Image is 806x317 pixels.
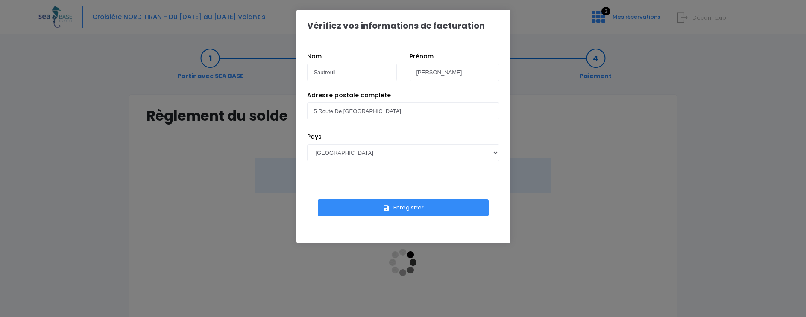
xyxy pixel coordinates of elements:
[410,52,434,61] label: Prénom
[307,132,322,141] label: Pays
[307,91,391,100] label: Adresse postale complète
[307,52,322,61] label: Nom
[318,199,489,216] button: Enregistrer
[307,20,485,31] h1: Vérifiez vos informations de facturation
